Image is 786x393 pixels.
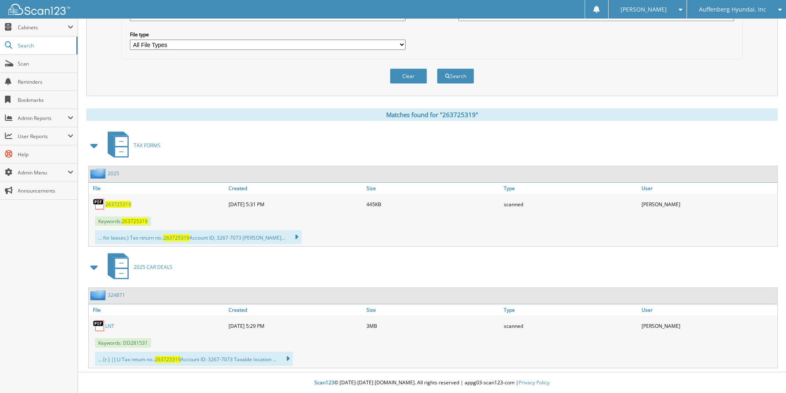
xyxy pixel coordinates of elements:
[18,169,68,176] span: Admin Menu
[108,170,119,177] a: 2025
[18,24,68,31] span: Cabinets
[227,304,364,315] a: Created
[364,318,502,334] div: 3MB
[502,196,640,212] div: scanned
[18,187,73,194] span: Announcements
[108,292,125,299] a: 324871
[745,353,786,393] iframe: Chat Widget
[78,373,786,393] div: © [DATE]-[DATE] [DOMAIN_NAME]. All rights reserved | appg03-scan123-com |
[155,356,181,363] span: 263725319
[390,68,427,84] button: Clear
[502,183,640,194] a: Type
[314,379,334,386] span: Scan123
[95,230,302,244] div: ... for leases.) Tax return no.: Account ID; 3267-7073 [PERSON_NAME]...
[89,183,227,194] a: File
[18,78,73,85] span: Reminders
[227,183,364,194] a: Created
[18,42,72,49] span: Search
[93,320,105,332] img: PDF.png
[18,96,73,104] span: Bookmarks
[89,304,227,315] a: File
[93,198,105,210] img: PDF.png
[105,322,114,329] a: LNT
[95,217,151,226] span: Keywords:
[227,318,364,334] div: [DATE] 5:29 PM
[163,234,189,241] span: 263725319
[364,304,502,315] a: Size
[8,4,70,15] img: scan123-logo-white.svg
[130,31,406,38] label: File type
[122,218,148,225] span: 263725319
[364,183,502,194] a: Size
[86,108,778,121] div: Matches found for "263725319"
[621,7,667,12] span: [PERSON_NAME]
[640,318,777,334] div: [PERSON_NAME]
[134,142,161,149] span: TAX FORMS
[364,196,502,212] div: 445KB
[227,196,364,212] div: [DATE] 5:31 PM
[640,304,777,315] a: User
[103,251,172,283] a: 2025 CAR DEALS
[18,115,68,122] span: Admin Reports
[18,133,68,140] span: User Reports
[699,7,766,12] span: Auffenberg Hyundai, Inc
[103,129,161,162] a: TAX FORMS
[18,60,73,67] span: Scan
[640,196,777,212] div: [PERSON_NAME]
[502,304,640,315] a: Type
[437,68,474,84] button: Search
[90,168,108,179] img: folder2.png
[105,201,131,208] a: 263725319
[18,151,73,158] span: Help
[640,183,777,194] a: User
[134,264,172,271] span: 2025 CAR DEALS
[502,318,640,334] div: scanned
[95,338,151,348] span: Keywords: DD281531
[90,290,108,300] img: folder2.png
[519,379,550,386] a: Privacy Policy
[95,352,293,366] div: ... [r.] |] LI Tax retum no.: Account ID: 3267-7073 Taxable location ...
